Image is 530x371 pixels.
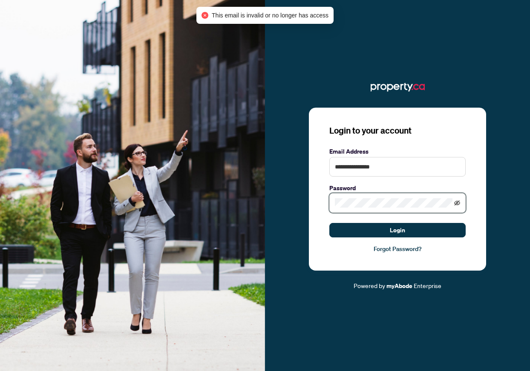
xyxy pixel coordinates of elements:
[354,282,385,289] span: Powered by
[390,223,405,237] span: Login
[212,11,328,20] span: This email is invalid or no longer has access
[329,244,466,254] a: Forgot Password?
[386,281,412,291] a: myAbode
[329,125,466,137] h3: Login to your account
[414,282,441,289] span: Enterprise
[202,12,208,19] span: close-circle
[371,80,425,94] img: ma-logo
[454,200,460,206] span: eye-invisible
[329,183,466,193] label: Password
[329,147,466,156] label: Email Address
[329,223,466,237] button: Login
